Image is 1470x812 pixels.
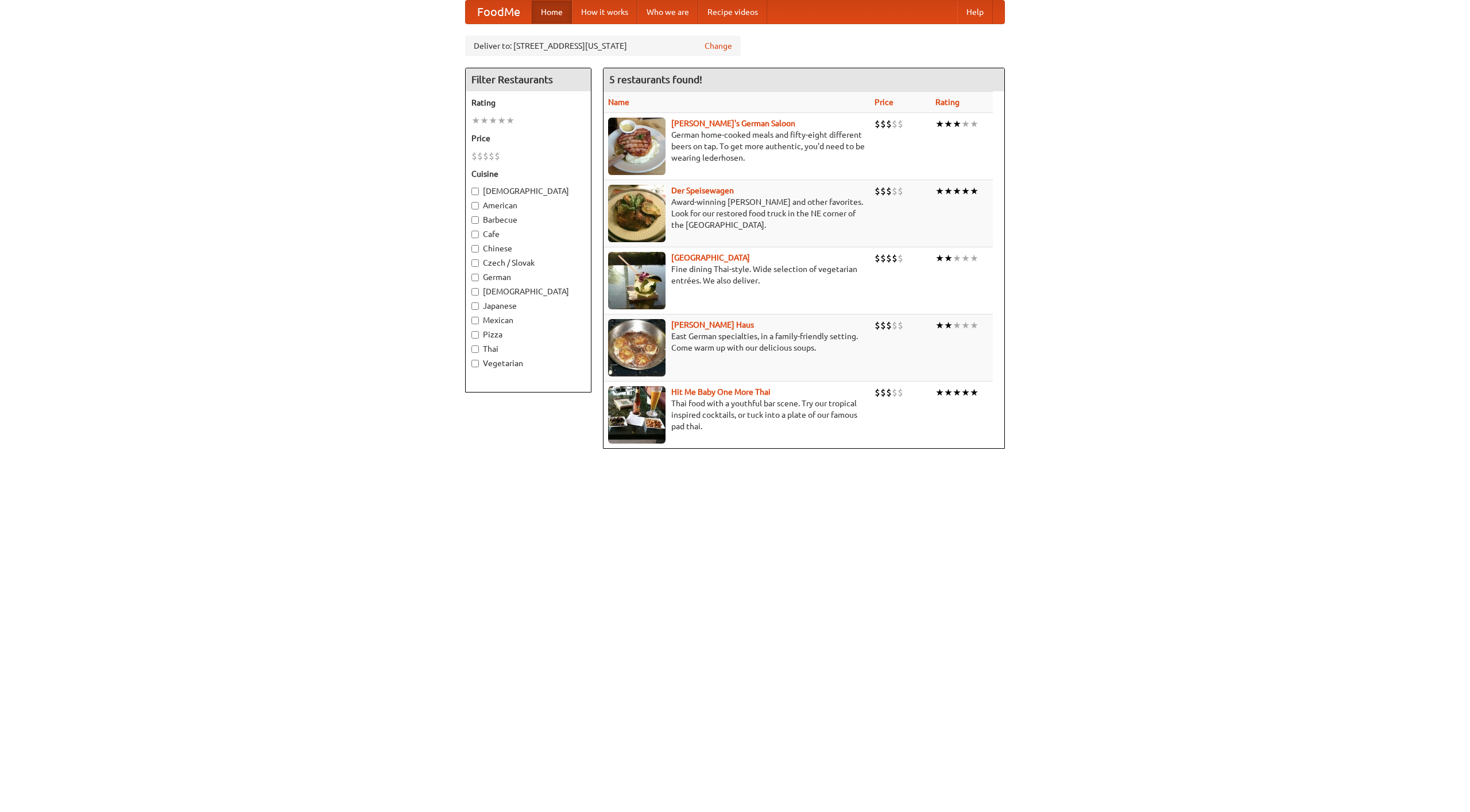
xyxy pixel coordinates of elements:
li: $ [880,386,886,399]
li: $ [886,185,892,197]
input: Czech / Slovak [471,259,479,267]
li: $ [898,319,903,332]
li: ★ [953,185,961,197]
li: $ [875,386,880,399]
h5: Price [471,133,585,144]
input: Pizza [471,331,479,339]
input: Barbecue [471,216,479,224]
a: Der Speisewagen [671,186,734,195]
li: $ [471,150,477,162]
li: ★ [953,319,961,332]
b: Hit Me Baby One More Thai [671,387,771,397]
a: Help [957,1,993,24]
li: $ [886,386,892,399]
label: Chinese [471,243,585,254]
li: $ [886,252,892,265]
li: $ [483,150,489,162]
input: Japanese [471,302,479,310]
h5: Cuisine [471,168,585,180]
label: German [471,271,585,283]
label: Mexican [471,314,585,326]
li: $ [892,252,898,265]
p: Fine dining Thai-style. Wide selection of vegetarian entrées. We also deliver. [608,263,865,286]
li: ★ [935,386,944,399]
li: ★ [935,185,944,197]
ng-pluralize: 5 restaurants found! [609,74,702,85]
li: ★ [480,114,489,127]
a: [PERSON_NAME] Haus [671,320,754,329]
a: Recipe videos [698,1,767,24]
li: $ [898,185,903,197]
li: $ [892,118,898,130]
li: $ [875,319,880,332]
li: ★ [970,252,978,265]
img: kohlhaus.jpg [608,319,666,376]
li: ★ [961,386,970,399]
label: Barbecue [471,214,585,226]
li: ★ [970,319,978,332]
li: ★ [944,118,953,130]
li: $ [886,118,892,130]
li: ★ [489,114,497,127]
a: FoodMe [466,1,532,24]
li: $ [489,150,494,162]
li: ★ [970,118,978,130]
li: ★ [471,114,480,127]
img: satay.jpg [608,252,666,309]
input: American [471,202,479,209]
input: [DEMOGRAPHIC_DATA] [471,288,479,296]
img: esthers.jpg [608,118,666,175]
li: $ [880,118,886,130]
li: ★ [961,118,970,130]
p: East German specialties, in a family-friendly setting. Come warm up with our delicious soups. [608,331,865,353]
label: Japanese [471,300,585,312]
label: [DEMOGRAPHIC_DATA] [471,185,585,197]
a: [PERSON_NAME]'s German Saloon [671,119,795,128]
li: $ [892,386,898,399]
input: Cafe [471,231,479,238]
input: Thai [471,345,479,353]
h5: Rating [471,97,585,108]
p: Award-winning [PERSON_NAME] and other favorites. Look for our restored food truck in the NE corne... [608,196,865,231]
li: $ [875,185,880,197]
li: ★ [935,118,944,130]
label: Cafe [471,228,585,240]
li: $ [892,319,898,332]
p: German home-cooked meals and fifty-eight different beers on tap. To get more authentic, you'd nee... [608,129,865,164]
h4: Filter Restaurants [466,68,591,91]
li: ★ [497,114,506,127]
li: $ [886,319,892,332]
a: Name [608,98,629,107]
li: ★ [970,386,978,399]
li: $ [898,252,903,265]
label: Thai [471,343,585,355]
li: ★ [953,386,961,399]
li: $ [898,118,903,130]
label: Czech / Slovak [471,257,585,269]
li: ★ [944,185,953,197]
input: [DEMOGRAPHIC_DATA] [471,188,479,195]
li: ★ [953,252,961,265]
li: ★ [961,252,970,265]
a: Who we are [637,1,698,24]
label: American [471,200,585,211]
li: ★ [944,252,953,265]
div: Deliver to: [STREET_ADDRESS][US_STATE] [465,36,741,56]
a: Home [532,1,572,24]
img: babythai.jpg [608,386,666,444]
li: $ [880,319,886,332]
p: Thai food with a youthful bar scene. Try our tropical inspired cocktails, or tuck into a plate of... [608,398,865,432]
b: [GEOGRAPHIC_DATA] [671,253,750,262]
li: $ [898,386,903,399]
input: German [471,274,479,281]
a: Rating [935,98,960,107]
li: ★ [961,185,970,197]
li: ★ [506,114,514,127]
label: Pizza [471,329,585,340]
input: Mexican [471,317,479,324]
li: ★ [944,319,953,332]
li: ★ [944,386,953,399]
